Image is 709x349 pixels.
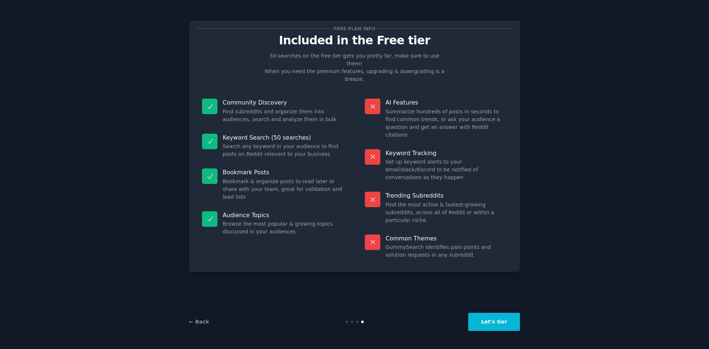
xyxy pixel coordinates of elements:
[386,108,507,139] dd: Summarize hundreds of posts in seconds to find common trends, or ask your audience a question and...
[386,235,507,242] p: Common Themes
[386,192,507,199] p: Trending Subreddits
[223,168,344,176] p: Bookmark Posts
[386,243,507,259] dd: GummySearch identifies pain points and solution requests in any subreddit
[386,149,507,157] p: Keyword Tracking
[468,313,520,331] button: Let's Go!
[261,52,448,83] p: 50 searches on the free tier gets you pretty far, make sure to use them! When you need the premiu...
[223,108,344,123] dd: Find subreddits and organize them into audiences, search and analyze them in bulk
[386,201,507,224] dd: Find the most active & fastest-growing subreddits, across all of Reddit or within a particular niche
[332,25,377,32] span: Free plan info
[223,211,344,219] p: Audience Topics
[223,220,344,236] dd: Browse the most popular & growing topics discussed in your audiences
[197,34,512,47] p: Included in the Free tier
[223,134,344,141] p: Keyword Search (50 searches)
[223,178,344,201] dd: Bookmark & organize posts to read later or share with your team, great for validation and lead lists
[386,99,507,106] p: AI Features
[223,143,344,158] dd: Search any keyword in your audience to find posts on Reddit relevant to your business
[189,319,209,325] a: ← Back
[386,158,507,181] dd: Set up keyword alerts to your email/slack/discord to be notified of conversations as they happen
[223,99,344,106] p: Community Discovery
